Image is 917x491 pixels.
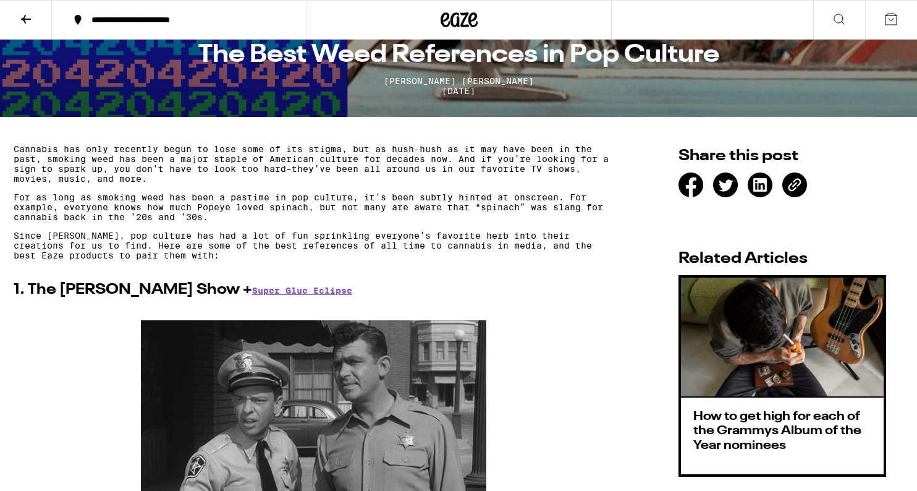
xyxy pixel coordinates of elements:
strong: 1. The [PERSON_NAME] Show + [14,283,252,297]
a: Super Glue Eclipse [252,286,352,296]
span: Hi. Need any help? [7,9,89,19]
div: [URL][DOMAIN_NAME] [782,173,807,197]
span: [PERSON_NAME] [PERSON_NAME] [150,76,767,86]
p: Since [PERSON_NAME], pop culture has had a lot of fun sprinkling everyone’s favorite herb into th... [14,231,614,260]
p: Cannabis has only recently begun to lose some of its stigma, but as hush-hush as it may have been... [14,144,614,184]
h2: Share this post [678,148,886,164]
span: [DATE] [150,86,767,96]
p: For as long as smoking weed has been a pastime in pop culture, it’s been subtly hinted at onscree... [14,192,614,222]
h1: The Best Weed References in Pop Culture [150,43,767,67]
a: How to get high for each of the Grammys Album of the Year nominees [678,275,886,477]
h2: Related Articles [678,251,886,267]
h3: How to get high for each of the Grammys Album of the Year nominees [693,410,871,454]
